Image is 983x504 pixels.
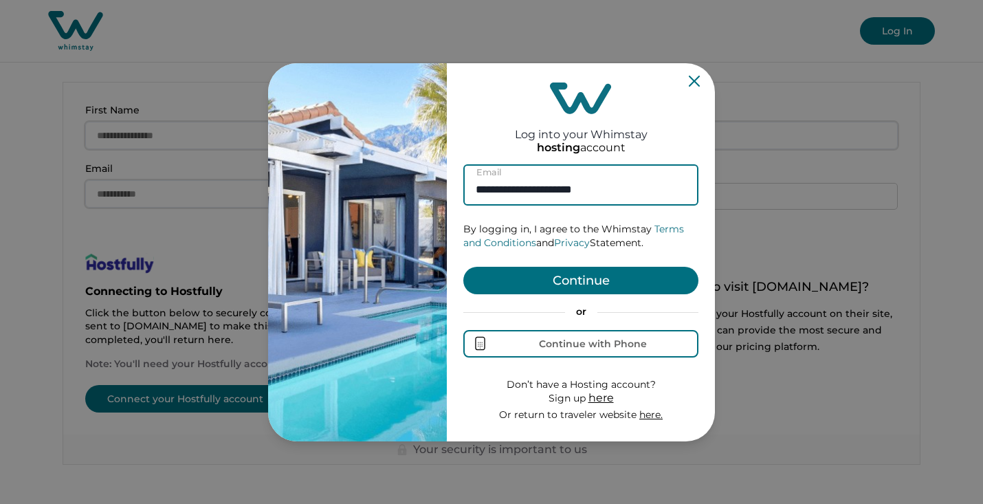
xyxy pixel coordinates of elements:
p: Sign up [499,391,663,406]
a: here. [639,408,663,421]
p: hosting [537,141,580,155]
div: Continue with Phone [539,338,647,349]
span: here [588,391,614,404]
button: Continue with Phone [463,330,698,358]
button: Close [689,76,700,87]
img: auth-banner [268,63,447,441]
a: Privacy [554,237,590,249]
p: or [463,305,698,319]
img: login-logo [550,83,612,114]
p: account [537,141,626,155]
p: By logging in, I agree to the Whimstay and Statement. [463,223,698,250]
p: Don’t have a Hosting account? [499,378,663,392]
h2: Log into your Whimstay [515,114,648,141]
button: Continue [463,267,698,294]
p: Or return to traveler website [499,408,663,422]
a: Terms and Conditions [463,223,684,249]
